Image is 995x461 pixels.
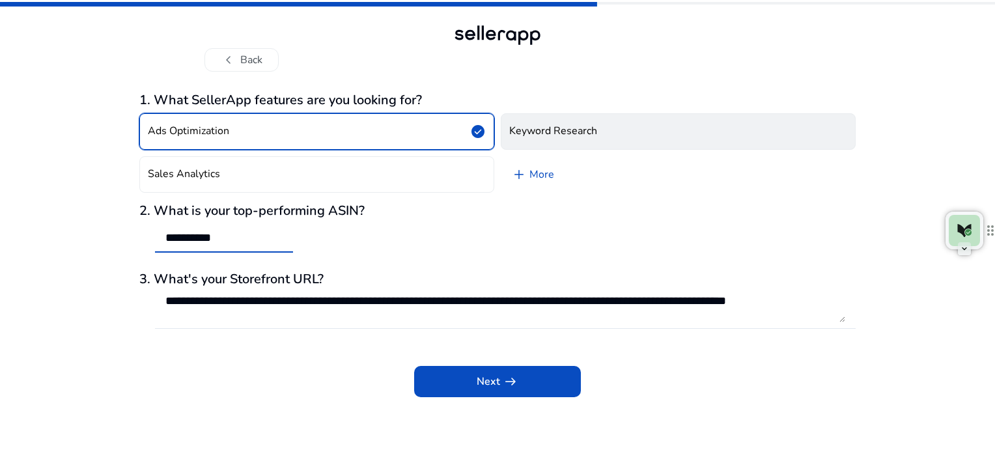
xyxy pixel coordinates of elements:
span: Next [477,374,518,389]
span: check_circle [470,124,486,139]
button: Sales Analytics [139,156,494,193]
button: Ads Optimizationcheck_circle [139,113,494,150]
h4: Keyword Research [509,125,597,137]
span: chevron_left [221,52,236,68]
button: Nextarrow_right_alt [414,366,581,397]
button: chevron_leftBack [204,48,279,72]
span: arrow_right_alt [503,374,518,389]
h4: Ads Optimization [148,125,229,137]
span: add [511,167,527,182]
button: Keyword Research [501,113,856,150]
h3: 3. What's your Storefront URL? [139,272,856,287]
h4: Sales Analytics [148,168,220,180]
h3: 1. What SellerApp features are you looking for? [139,92,856,108]
h3: 2. What is your top-performing ASIN? [139,203,856,219]
a: More [501,156,565,193]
